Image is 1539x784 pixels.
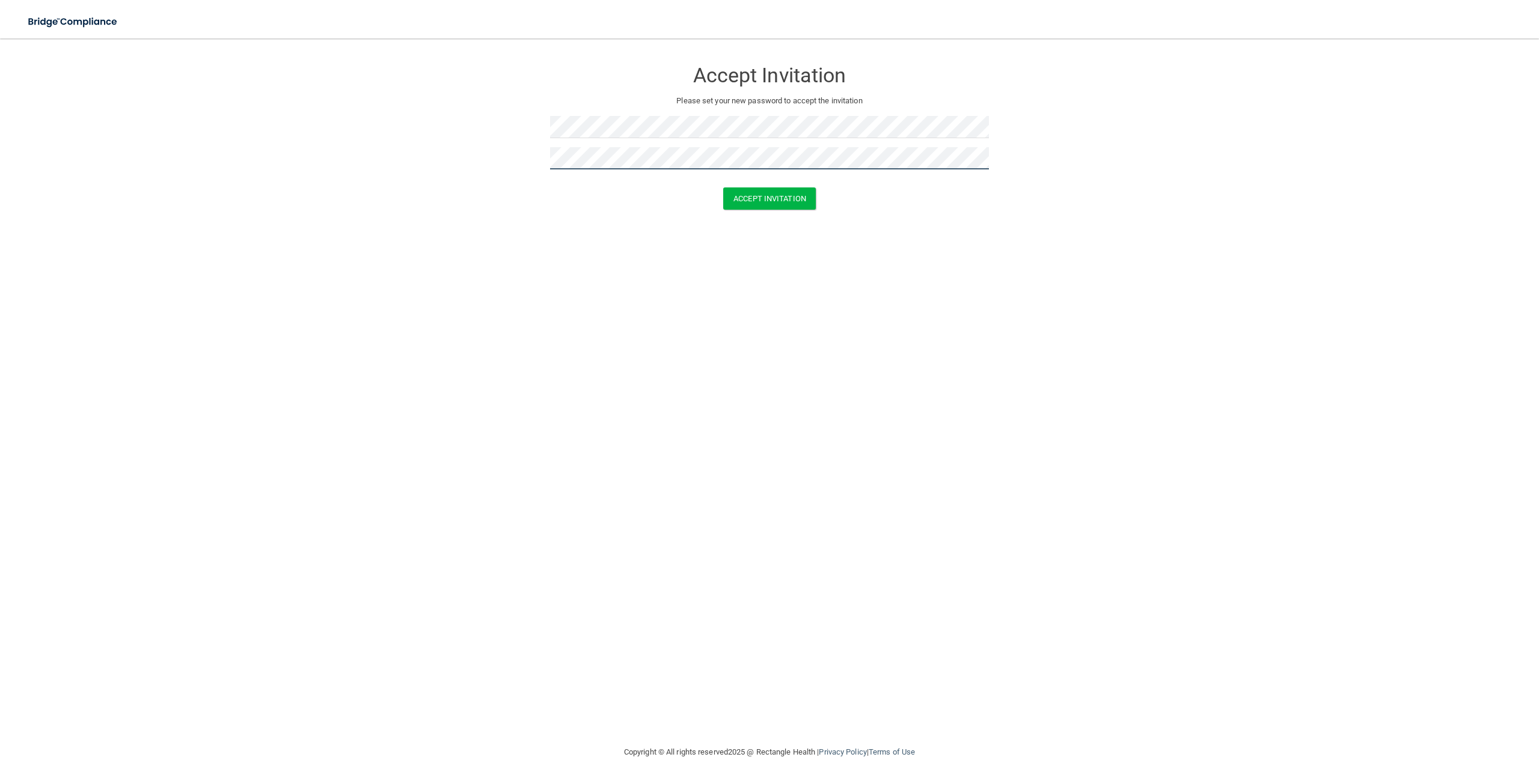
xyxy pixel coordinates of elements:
[550,64,989,87] h3: Accept Invitation
[723,187,816,210] button: Accept Invitation
[819,747,866,756] a: Privacy Policy
[869,747,915,756] a: Terms of Use
[18,10,129,34] img: bridge_compliance_login_screen.278c3ca4.svg
[550,733,989,771] div: Copyright © All rights reserved 2025 @ Rectangle Health | |
[559,94,980,108] p: Please set your new password to accept the invitation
